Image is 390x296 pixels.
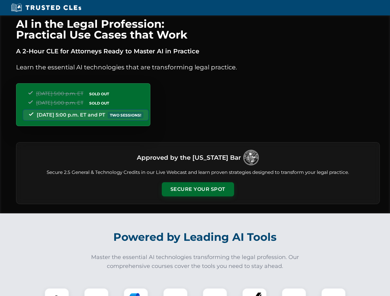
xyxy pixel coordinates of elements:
span: [DATE] 5:00 p.m. ET [36,91,83,97]
p: A 2-Hour CLE for Attorneys Ready to Master AI in Practice [16,46,380,56]
h3: Approved by the [US_STATE] Bar [137,152,241,163]
span: [DATE] 5:00 p.m. ET [36,100,83,106]
span: SOLD OUT [87,91,111,97]
h1: AI in the Legal Profession: Practical Use Cases that Work [16,18,380,40]
button: Secure Your Spot [162,182,234,196]
span: SOLD OUT [87,100,111,106]
p: Master the essential AI technologies transforming the legal profession. Our comprehensive courses... [87,253,303,271]
p: Secure 2.5 General & Technology Credits in our Live Webcast and learn proven strategies designed ... [24,169,372,176]
h2: Powered by Leading AI Tools [24,226,366,248]
img: Trusted CLEs [9,3,83,12]
p: Learn the essential AI technologies that are transforming legal practice. [16,62,380,72]
img: Logo [243,150,259,165]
